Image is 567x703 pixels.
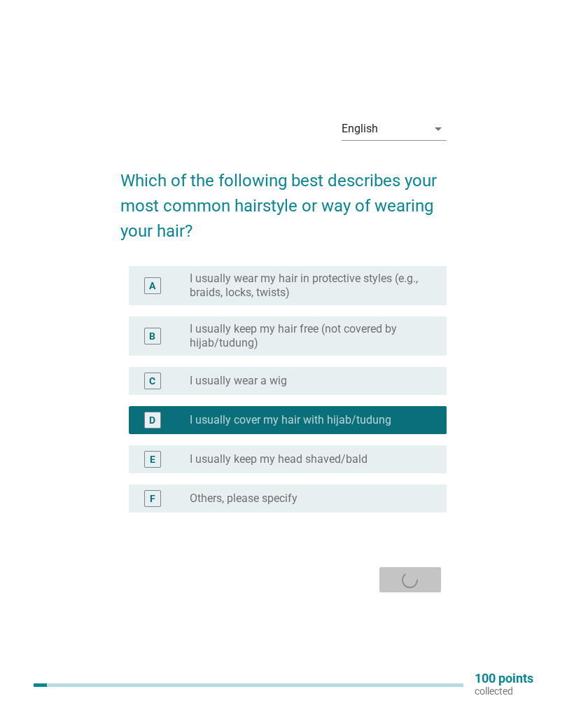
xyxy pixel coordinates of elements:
[120,154,446,244] h2: Which of the following best describes your most common hairstyle or way of wearing your hair?
[149,374,155,389] div: C
[190,452,367,466] label: I usually keep my head shaved/bald
[190,413,391,427] label: I usually cover my hair with hijab/tudung
[149,329,155,344] div: B
[475,672,533,685] p: 100 points
[190,272,424,300] label: I usually wear my hair in protective styles (e.g., braids, locks, twists)
[342,123,378,135] div: English
[149,279,155,293] div: A
[475,685,533,697] p: collected
[150,452,155,467] div: E
[190,374,287,388] label: I usually wear a wig
[150,492,155,506] div: F
[149,413,155,428] div: D
[190,322,424,350] label: I usually keep my hair free (not covered by hijab/tudung)
[430,120,447,137] i: arrow_drop_down
[190,492,297,506] label: Others, please specify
